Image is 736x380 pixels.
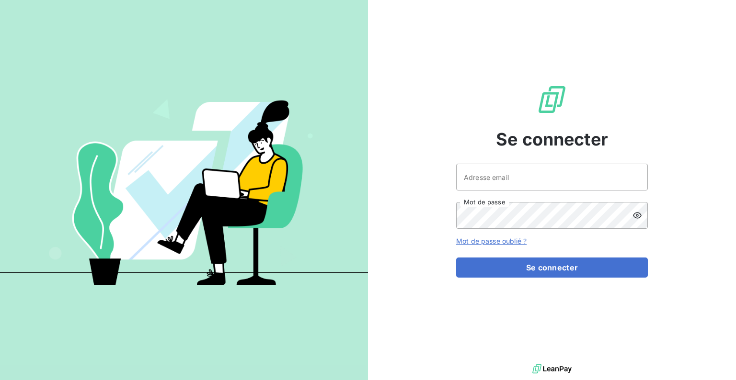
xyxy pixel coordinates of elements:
[537,84,567,115] img: Logo LeanPay
[532,362,572,376] img: logo
[496,126,608,152] span: Se connecter
[456,164,648,190] input: placeholder
[456,237,527,245] a: Mot de passe oublié ?
[456,257,648,278] button: Se connecter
